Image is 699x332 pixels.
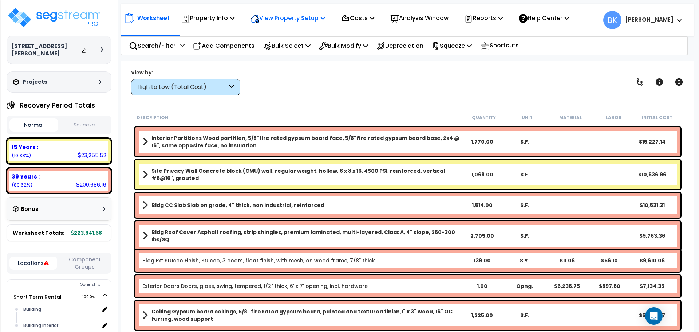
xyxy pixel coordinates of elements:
[12,143,38,151] b: 15 Years :
[476,37,523,55] div: Shortcuts
[61,255,108,271] button: Component Groups
[142,229,461,243] a: Assembly Title
[461,312,503,319] div: 1,225.00
[137,115,168,121] small: Description
[631,282,674,290] div: $7,134.35
[631,312,674,319] div: $6,684.37
[642,115,672,121] small: Initial Cost
[372,37,427,54] div: Depreciation
[7,7,101,28] img: logo_pro_r.png
[480,40,519,51] p: Shortcuts
[12,182,32,188] small: 89.61536771538019%
[631,232,674,239] div: $9,763.36
[631,138,674,145] div: $15,227.14
[503,138,546,145] div: S.F.
[142,257,375,264] a: Individual Item
[631,202,674,209] div: $10,531.31
[503,312,546,319] div: S.F.
[588,282,631,290] div: $897.60
[13,293,62,301] a: Short Term Rental 100.0%
[12,173,40,180] b: 39 Years :
[461,171,503,178] div: 1,068.00
[60,119,109,132] button: Squeeze
[12,152,31,159] small: 10.384632284619817%
[503,171,546,178] div: S.F.
[503,202,546,209] div: S.F.
[390,13,449,23] p: Analysis Window
[151,134,461,149] b: Interior Partitions Wood partition, 5/8"fire rated gypsum board face, 5/8"fire rated gypsum board...
[606,115,621,121] small: Labor
[461,138,503,145] div: 1,770.00
[461,282,503,290] div: 1.00
[129,41,175,51] p: Search/Filter
[151,229,461,243] b: Bldg Roof Cover Asphalt roofing, strip shingles, premium laminated, multi-layered, Class A, 4" sl...
[11,43,81,57] h3: [STREET_ADDRESS][PERSON_NAME]
[151,308,461,323] b: Ceiling Gypsum board ceilings, 5/8" fire rated gypsum board, painted and textured finish,1" x 3" ...
[522,115,533,121] small: Unit
[78,151,106,159] div: 23,255.52
[319,41,368,51] p: Bulk Modify
[250,13,325,23] p: View Property Setup
[193,41,254,51] p: Add Components
[625,16,674,23] b: [PERSON_NAME]
[21,321,99,330] div: Building Interior
[645,307,663,325] div: Open Intercom Messenger
[588,257,631,264] div: $56.10
[472,115,496,121] small: Quantity
[432,41,472,51] p: Squeeze
[21,206,39,212] h3: Bonus
[461,232,503,239] div: 2,705.00
[503,257,546,264] div: S.Y.
[131,69,240,76] div: View by:
[76,181,106,188] div: 200,686.16
[21,305,99,314] div: Building
[137,83,227,91] div: High to Low (Total Cost)
[631,257,674,264] div: $9,610.06
[151,202,324,209] b: Bldg CC Slab Slab on grade, 4" thick, non industrial, reinforced
[9,118,58,132] button: Normal
[142,200,461,210] a: Assembly Title
[151,167,461,182] b: Site Privacy Wall Concrete block (CMU) wall, regular weight, hollow, 6 x 8 x 16, 4500 PSI, reinfo...
[13,229,64,237] span: Worksheet Totals:
[82,293,102,301] span: 100.0%
[503,232,546,239] div: S.F.
[461,202,503,209] div: 1,514.00
[142,308,461,323] a: Assembly Title
[464,13,503,23] p: Reports
[519,13,569,23] p: Help Center
[20,102,95,109] h4: Recovery Period Totals
[546,282,588,290] div: $6,236.75
[263,41,311,51] p: Bulk Select
[631,171,674,178] div: $10,636.96
[142,134,461,149] a: Assembly Title
[9,257,57,270] button: Locations
[461,257,503,264] div: 139.00
[21,280,111,289] div: Ownership
[189,37,258,54] div: Add Components
[71,229,102,237] b: 223,941.68
[603,11,621,29] span: BK
[142,167,461,182] a: Assembly Title
[341,13,375,23] p: Costs
[142,282,368,290] a: Individual Item
[376,41,423,51] p: Depreciation
[137,13,170,23] p: Worksheet
[181,13,235,23] p: Property Info
[503,282,546,290] div: Opng.
[23,78,47,86] h3: Projects
[559,115,582,121] small: Material
[546,257,588,264] div: $11.06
